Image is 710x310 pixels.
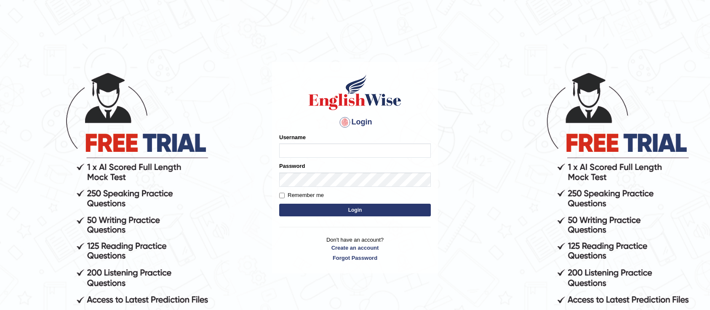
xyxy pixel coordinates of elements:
label: Username [279,133,306,141]
img: Logo of English Wise sign in for intelligent practice with AI [307,73,403,111]
button: Login [279,204,431,216]
a: Forgot Password [279,254,431,262]
h4: Login [279,116,431,129]
label: Remember me [279,191,324,199]
a: Create an account [279,244,431,252]
p: Don't have an account? [279,236,431,262]
label: Password [279,162,305,170]
input: Remember me [279,193,285,198]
